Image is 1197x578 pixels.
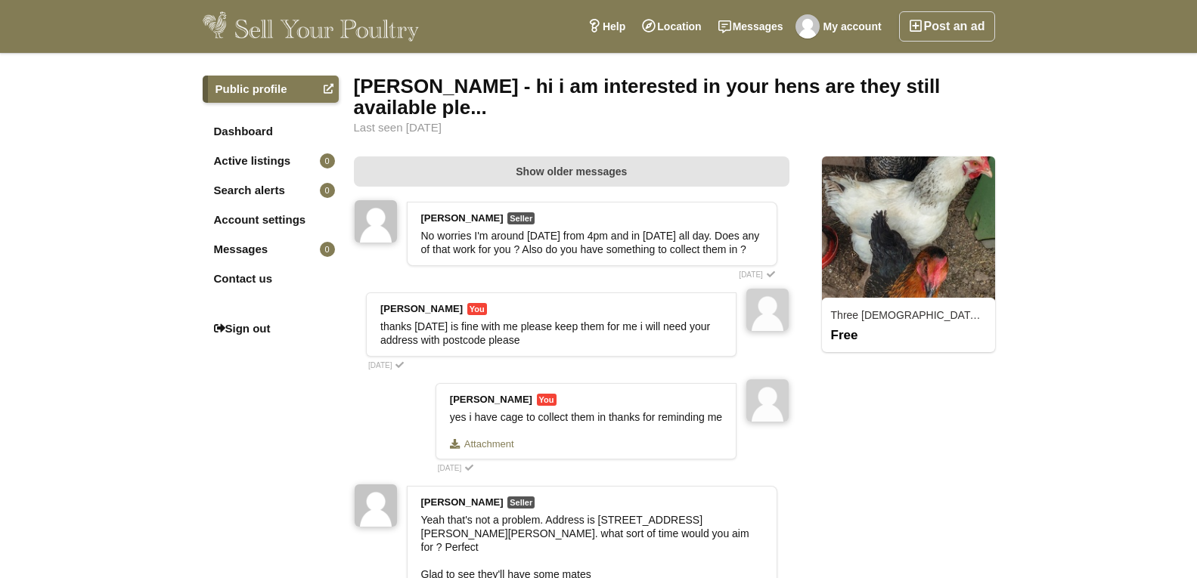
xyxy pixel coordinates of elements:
span: 0 [320,242,335,257]
div: yes i have cage to collect them in thanks for reminding me [450,410,722,424]
a: Messages [710,11,792,42]
img: 3104_thumbnail.jpg [822,156,995,301]
a: Help [579,11,634,42]
span: 0 [320,183,335,198]
strong: [PERSON_NAME] [421,496,504,508]
a: Post an ad [899,11,995,42]
a: Contact us [203,265,339,292]
span: Show older messages [516,165,627,178]
a: Account settings [203,206,339,233]
a: Sign out [203,315,339,342]
img: Sell Your Poultry [203,11,420,42]
a: Public profile [203,76,339,103]
a: Dashboard [203,118,339,145]
div: Last seen [DATE] [354,122,995,134]
a: My account [792,11,890,42]
div: Free [823,328,994,342]
a: Search alerts0 [203,177,339,204]
strong: [PERSON_NAME] [380,303,463,314]
a: Messages0 [203,236,339,263]
img: Richard [355,200,397,243]
div: [PERSON_NAME] - hi i am interested in your hens are they still available ple... [354,76,995,118]
span: Seller [507,212,535,224]
div: thanks [DATE] is fine with me please keep them for me i will need your address with postcode please [380,320,722,347]
strong: [PERSON_NAME] [421,212,504,224]
span: Seller [507,496,535,508]
span: 0 [320,153,335,168]
img: jawed ahmed [795,14,820,39]
span: You [537,394,557,406]
a: Location [634,11,709,42]
strong: [PERSON_NAME] [450,394,532,405]
img: jawed ahmed [746,379,789,422]
a: Attachment [450,439,548,450]
a: Three [DEMOGRAPHIC_DATA] chickens. Free to a good home. [831,309,1131,321]
img: Richard [355,484,397,527]
a: Active listings0 [203,147,339,175]
div: No worries I'm around [DATE] from 4pm and in [DATE] all day. Does any of that work for you ? Also... [421,229,763,256]
img: jawed ahmed [746,289,789,331]
span: You [467,303,487,315]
